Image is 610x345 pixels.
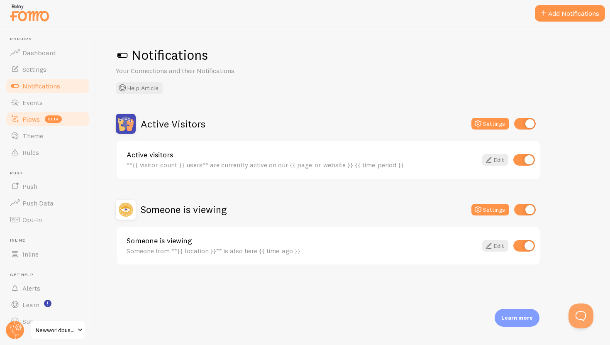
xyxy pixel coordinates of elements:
[5,61,90,78] a: Settings
[22,317,47,325] span: Support
[471,204,509,215] button: Settings
[5,111,90,127] a: Flows beta
[22,250,39,258] span: Inline
[22,148,39,157] span: Rules
[10,37,90,42] span: Pop-ups
[5,195,90,211] a: Push Data
[569,303,593,328] iframe: Help Scout Beacon - Open
[44,300,51,307] svg: <p>Watch New Feature Tutorials!</p>
[10,171,90,176] span: Push
[22,284,40,292] span: Alerts
[141,203,227,216] h2: Someone is viewing
[22,49,56,57] span: Dashboard
[22,132,43,140] span: Theme
[10,238,90,243] span: Inline
[22,199,54,207] span: Push Data
[482,240,508,252] a: Edit
[22,115,40,123] span: Flows
[22,182,37,191] span: Push
[30,320,86,340] a: Newworldbusiness
[5,78,90,94] a: Notifications
[5,280,90,296] a: Alerts
[9,2,50,23] img: fomo-relay-logo-orange.svg
[10,272,90,278] span: Get Help
[5,144,90,161] a: Rules
[22,82,60,90] span: Notifications
[116,66,315,76] p: Your Connections and their Notifications
[127,237,477,245] a: Someone is viewing
[116,200,136,220] img: Someone is viewing
[22,98,43,107] span: Events
[45,115,62,123] span: beta
[5,296,90,313] a: Learn
[5,211,90,228] a: Opt-In
[36,325,75,335] span: Newworldbusiness
[5,246,90,262] a: Inline
[5,313,90,330] a: Support
[127,247,477,254] div: Someone from **{{ location }}** is also here {{ time_ago }}
[116,46,590,64] h1: Notifications
[5,127,90,144] a: Theme
[495,309,539,327] div: Learn more
[5,178,90,195] a: Push
[127,151,477,159] a: Active visitors
[22,215,42,224] span: Opt-In
[5,44,90,61] a: Dashboard
[141,117,205,130] h2: Active Visitors
[116,82,163,94] button: Help Article
[471,118,509,130] button: Settings
[22,65,46,73] span: Settings
[22,301,39,309] span: Learn
[501,314,533,322] p: Learn more
[127,161,477,169] div: **{{ visitor_count }} users** are currently active on our {{ page_or_website }} {{ time_period }}
[5,94,90,111] a: Events
[116,114,136,134] img: Active Visitors
[482,154,508,166] a: Edit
